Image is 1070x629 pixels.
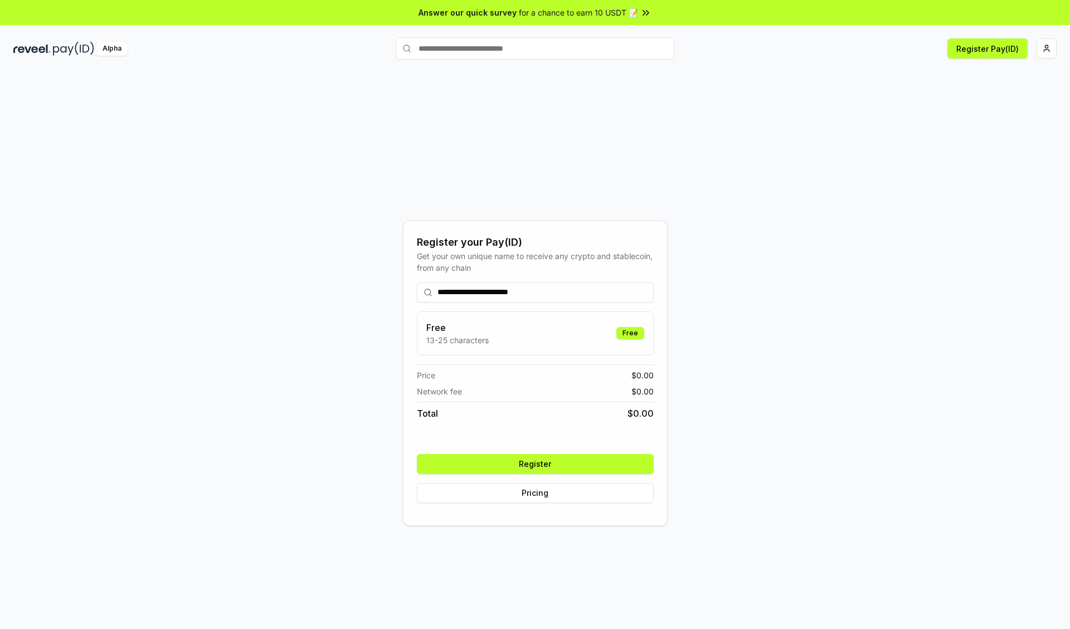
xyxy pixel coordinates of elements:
[53,42,94,56] img: pay_id
[419,7,517,18] span: Answer our quick survey
[631,369,654,381] span: $ 0.00
[616,327,644,339] div: Free
[519,7,638,18] span: for a chance to earn 10 USDT 📝
[628,407,654,420] span: $ 0.00
[417,235,654,250] div: Register your Pay(ID)
[417,483,654,503] button: Pricing
[947,38,1028,58] button: Register Pay(ID)
[417,454,654,474] button: Register
[417,386,462,397] span: Network fee
[631,386,654,397] span: $ 0.00
[417,369,435,381] span: Price
[426,334,489,346] p: 13-25 characters
[96,42,128,56] div: Alpha
[417,407,438,420] span: Total
[417,250,654,274] div: Get your own unique name to receive any crypto and stablecoin, from any chain
[426,321,489,334] h3: Free
[13,42,51,56] img: reveel_dark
